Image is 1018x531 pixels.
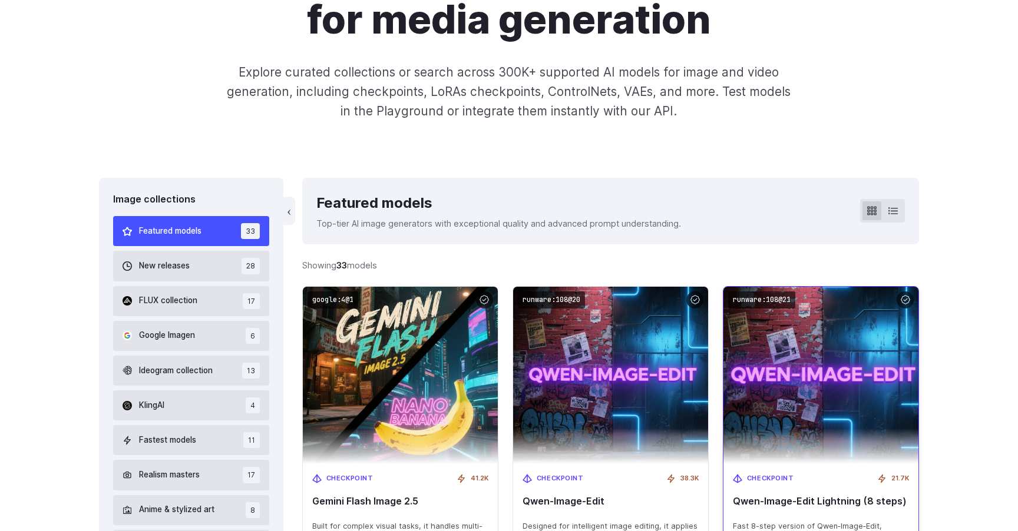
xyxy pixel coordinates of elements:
[243,432,260,448] span: 11
[513,287,708,464] img: Qwen‑Image‑Edit
[728,291,795,308] code: runware:108@21
[113,216,269,246] button: Featured models 33
[316,217,681,230] p: Top-tier AI image generators with exceptional quality and advanced prompt understanding.
[246,328,260,344] span: 6
[242,363,260,379] span: 13
[303,287,498,464] img: Gemini Flash Image 2.5
[713,278,928,473] img: Qwen‑Image‑Edit Lightning (8 steps)
[316,192,681,214] div: Featured models
[113,321,269,351] button: Google Imagen 6
[139,364,213,377] span: Ideogram collection
[113,356,269,386] button: Ideogram collection 13
[302,258,377,272] div: Showing models
[113,390,269,420] button: KlingAI 4
[471,473,488,484] span: 41.2K
[243,467,260,483] span: 17
[113,192,269,207] div: Image collections
[139,329,195,342] span: Google Imagen
[243,293,260,309] span: 17
[246,502,260,518] span: 8
[241,223,260,239] span: 33
[113,425,269,455] button: Fastest models 11
[326,473,374,484] span: Checkpoint
[139,503,214,516] span: Anime & stylized art
[222,62,796,121] p: Explore curated collections or search across 300K+ supported AI models for image and video genera...
[733,496,909,507] span: Qwen‑Image‑Edit Lightning (8 steps)
[139,434,196,447] span: Fastest models
[139,469,200,482] span: Realism masters
[139,225,201,238] span: Featured models
[246,397,260,413] span: 4
[113,460,269,490] button: Realism masters 17
[308,291,358,308] code: google:4@1
[537,473,584,484] span: Checkpoint
[113,495,269,525] button: Anime & stylized art 8
[523,496,699,507] span: Qwen‑Image‑Edit
[113,286,269,316] button: FLUX collection 17
[312,496,488,507] span: Gemini Flash Image 2.5
[139,294,197,307] span: FLUX collection
[139,399,164,412] span: KlingAI
[518,291,585,308] code: runware:108@20
[680,473,699,484] span: 38.3K
[242,258,260,274] span: 28
[891,473,909,484] span: 21.7K
[747,473,794,484] span: Checkpoint
[283,197,295,225] button: ‹
[336,260,347,270] strong: 33
[139,260,190,273] span: New releases
[113,251,269,281] button: New releases 28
